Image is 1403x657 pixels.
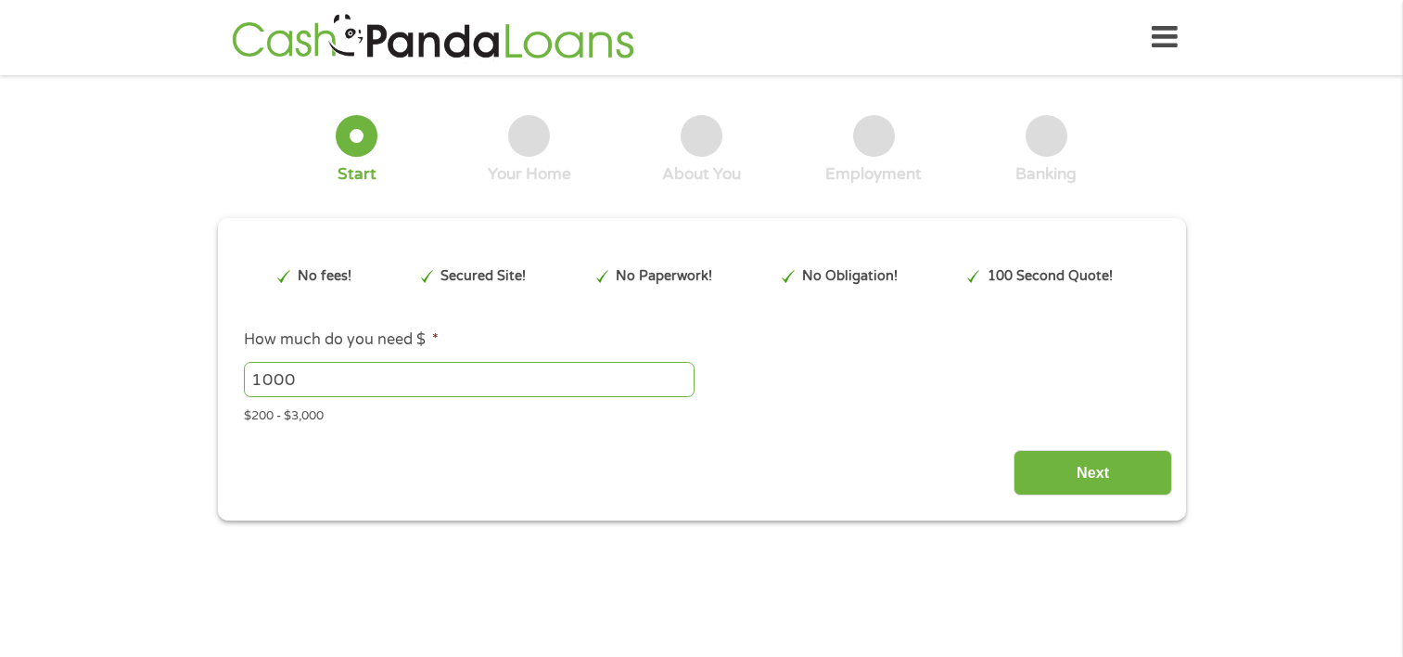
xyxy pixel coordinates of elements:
label: How much do you need $ [244,330,439,350]
div: Banking [1015,164,1077,185]
p: No fees! [298,266,351,287]
p: Secured Site! [440,266,526,287]
div: $200 - $3,000 [244,401,1158,426]
p: No Paperwork! [616,266,712,287]
div: Your Home [488,164,571,185]
input: Next [1014,450,1172,496]
img: GetLoanNow Logo [226,11,640,64]
p: No Obligation! [802,266,898,287]
div: Start [338,164,376,185]
div: Employment [825,164,922,185]
div: About You [662,164,741,185]
p: 100 Second Quote! [988,266,1113,287]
